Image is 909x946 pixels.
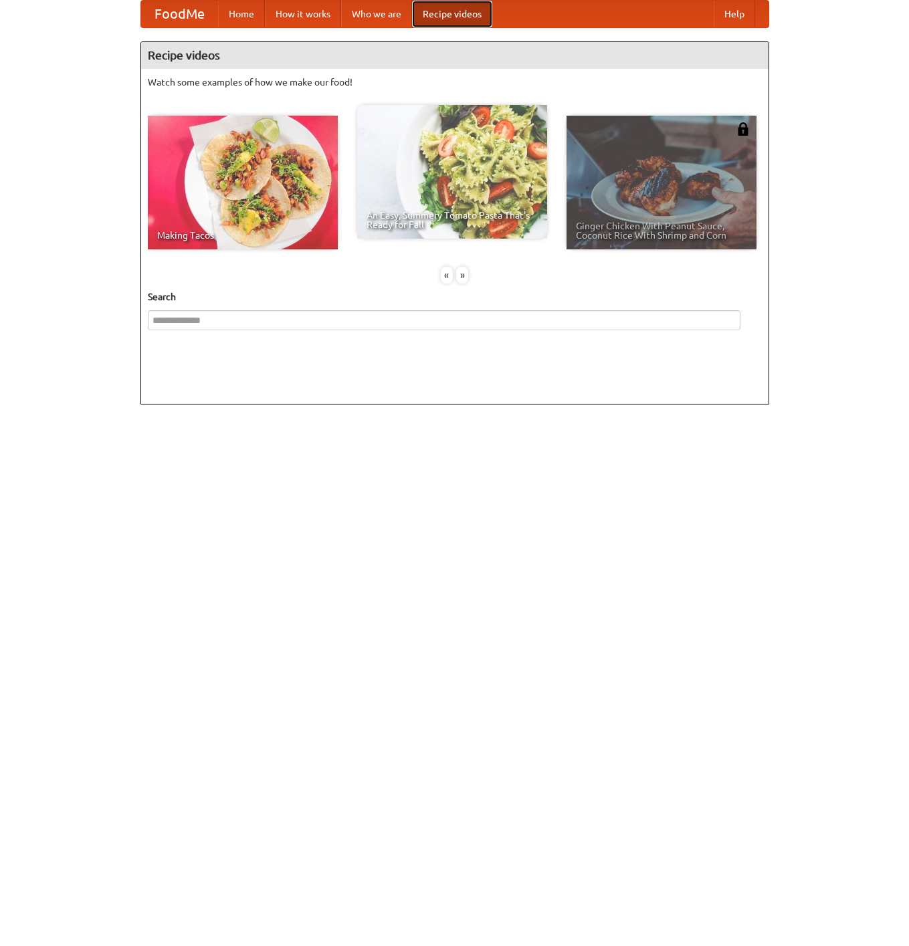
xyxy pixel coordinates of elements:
img: 483408.png [736,122,750,136]
span: An Easy, Summery Tomato Pasta That's Ready for Fall [367,211,538,229]
h5: Search [148,290,762,304]
a: Help [714,1,755,27]
h4: Recipe videos [141,42,769,69]
a: Home [218,1,265,27]
span: Making Tacos [157,231,328,240]
a: Who we are [341,1,412,27]
a: Making Tacos [148,116,338,249]
a: FoodMe [141,1,218,27]
a: How it works [265,1,341,27]
div: » [456,267,468,283]
div: « [441,267,453,283]
a: An Easy, Summery Tomato Pasta That's Ready for Fall [357,105,547,239]
a: Recipe videos [412,1,492,27]
p: Watch some examples of how we make our food! [148,76,762,89]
